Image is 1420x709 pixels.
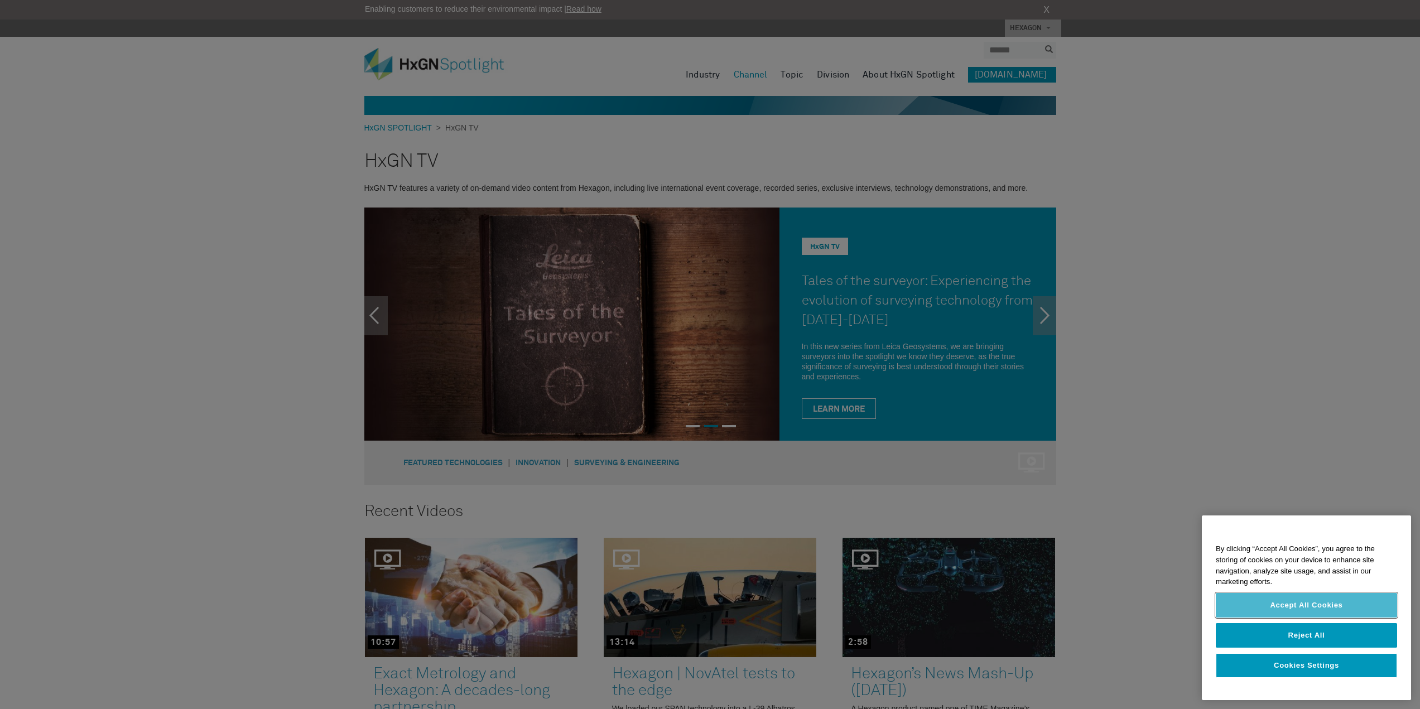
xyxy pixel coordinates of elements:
[1216,593,1397,618] button: Accept All Cookies
[1202,515,1411,700] div: Privacy
[1202,538,1411,593] div: By clicking “Accept All Cookies”, you agree to the storing of cookies on your device to enhance s...
[1216,653,1397,678] button: Cookies Settings
[1202,515,1411,700] div: Cookie banner
[1216,623,1397,648] button: Reject All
